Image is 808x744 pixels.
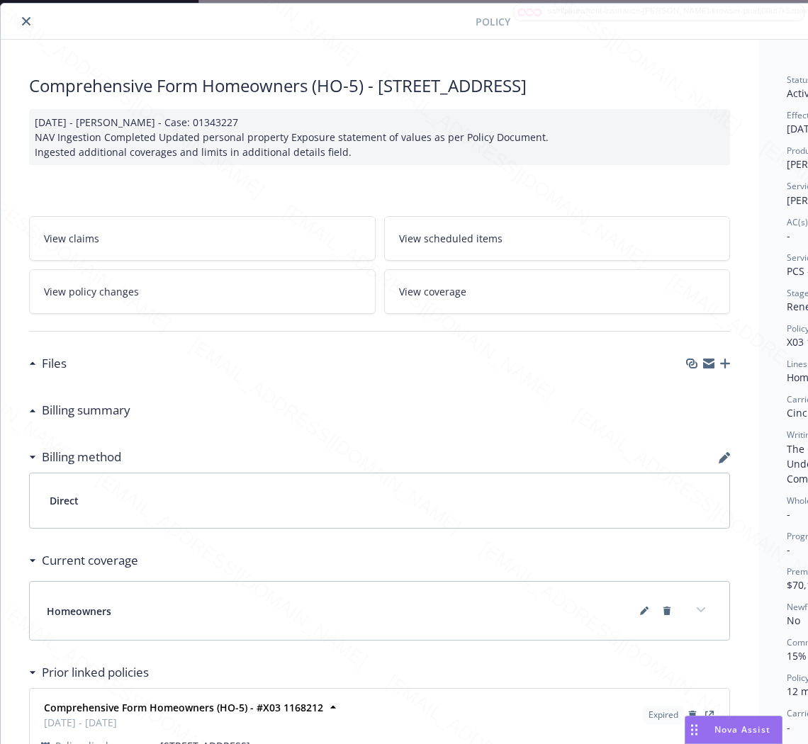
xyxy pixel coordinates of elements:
[787,614,800,627] span: No
[714,723,770,735] span: Nova Assist
[690,599,712,621] button: expand content
[787,216,808,228] span: AC(s)
[787,507,790,521] span: -
[44,715,323,730] span: [DATE] - [DATE]
[29,448,121,466] div: Billing method
[29,401,130,419] div: Billing summary
[399,284,466,299] span: View coverage
[787,721,790,734] span: -
[787,543,790,556] span: -
[384,269,731,314] a: View coverage
[47,604,111,619] span: Homeowners
[42,663,149,682] h3: Prior linked policies
[685,716,782,744] button: Nova Assist
[30,473,729,528] div: Direct
[29,216,376,261] a: View claims
[42,354,67,373] h3: Files
[42,448,121,466] h3: Billing method
[42,401,130,419] h3: Billing summary
[29,74,730,98] div: Comprehensive Form Homeowners (HO-5) - [STREET_ADDRESS]
[44,284,139,299] span: View policy changes
[44,231,99,246] span: View claims
[29,354,67,373] div: Files
[685,716,703,743] div: Drag to move
[42,551,138,570] h3: Current coverage
[476,14,510,29] span: Policy
[44,701,323,714] strong: Comprehensive Form Homeowners (HO-5) - #X03 1168212
[384,216,731,261] a: View scheduled items
[29,663,149,682] div: Prior linked policies
[29,551,138,570] div: Current coverage
[29,109,730,165] div: [DATE] - [PERSON_NAME] - Case: 01343227 NAV Ingestion Completed Updated personal property Exposur...
[18,13,35,30] button: close
[399,231,503,246] span: View scheduled items
[701,706,718,723] a: View Policy
[30,582,729,640] div: Homeownersexpand content
[787,229,790,242] span: -
[29,269,376,314] a: View policy changes
[649,709,678,721] span: Expired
